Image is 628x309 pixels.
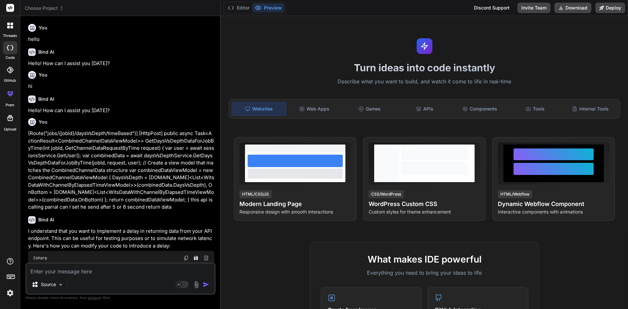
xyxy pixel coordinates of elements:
[225,77,624,86] p: Describe what you want to build, and watch it come to life in real-time
[38,96,54,102] h6: Bind AI
[203,281,209,288] img: icon
[6,55,15,60] label: code
[369,209,480,215] p: Custom styles for theme enhancement
[398,102,452,116] div: APIs
[453,102,507,116] div: Components
[58,282,63,287] img: Pick Models
[4,78,16,83] label: GitHub
[41,281,56,288] p: Source
[343,102,397,116] div: Games
[25,5,64,11] span: Choose Project
[517,3,550,13] button: Invite Team
[191,253,201,263] button: Save file
[28,228,214,250] p: I understand that you want to implement a delay in returning data from your API endpoint. This ca...
[498,190,532,198] div: HTML/Webflow
[28,60,214,67] p: Hello! How can I assist you [DATE]?
[38,49,54,55] h6: Bind AI
[225,62,624,74] h1: Turn ideas into code instantly
[470,3,514,13] div: Discord Support
[252,3,284,12] button: Preview
[595,3,625,13] button: Deploy
[508,102,562,116] div: Tools
[203,255,209,261] img: Open in Browser
[369,199,480,209] h4: WordPress Custom CSS
[239,209,351,215] p: Responsive design with smooth interactions
[225,3,252,12] button: Editor
[183,255,189,261] img: copy
[33,255,47,261] span: Csharp
[563,102,617,116] div: Internal Tools
[193,281,200,288] img: attachment
[28,36,214,43] p: hello
[4,127,16,132] label: Upload
[232,102,286,116] div: Websites
[5,287,16,299] img: settings
[369,190,404,198] div: CSS/WordPress
[321,252,528,266] h2: What makes IDE powerful
[239,199,351,209] h4: Modern Landing Page
[498,209,609,215] p: Interactive components with animations
[38,216,54,223] h6: Bind AI
[321,269,528,277] p: Everything you need to bring your ideas to life
[239,190,271,198] div: HTML/CSS/JS
[288,102,341,116] div: Web Apps
[554,3,591,13] button: Download
[28,130,214,211] p: [Route("jobs/{jobId}/daysVsDepth/timeBased")] [HttpPost] public async Task<ActionResult<CombinedC...
[88,296,99,300] span: privacy
[498,199,609,209] h4: Dynamic Webflow Component
[28,83,214,90] p: hi
[28,107,214,114] p: Hello! How can I assist you [DATE]?
[6,102,14,108] label: prem
[3,33,17,39] label: threads
[39,119,47,125] h6: You
[39,25,47,31] h6: You
[39,72,47,78] h6: You
[26,295,216,301] p: Always double-check its answers. Your in Bind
